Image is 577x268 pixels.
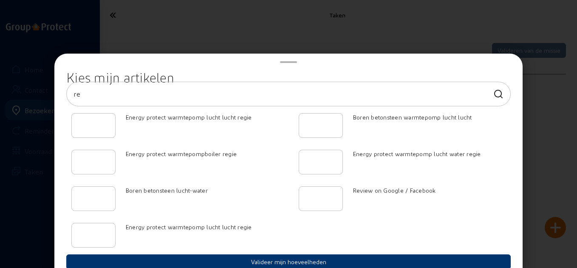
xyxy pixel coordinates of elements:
span: Boren betonsteen warmtepomp lucht lucht [353,114,472,121]
span: Review on Google / Facebook [353,187,436,194]
span: Energy protect warmtepomp lucht water regie [353,150,481,157]
h2: Kies mijn artikelen [66,73,511,82]
span: Energy protect warmtepompboiler regie [126,150,237,157]
span: Energy protect warmtepomp lucht lucht regie [126,223,252,231]
span: Boren betonsteen lucht-water [126,187,208,194]
span: Energy protect warmtepomp lucht lucht regie [126,114,252,121]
